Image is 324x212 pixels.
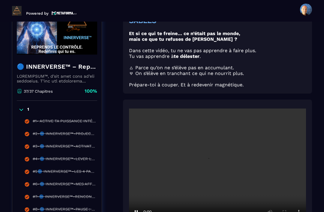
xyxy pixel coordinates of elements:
p: 🜃 On s’élève en tranchant ce qui ne nourrit plus. [129,70,306,76]
div: #6-🔵 INNERVERSE™-MES AFFIRMATIONS POSITIVES [33,182,96,188]
div: #2-🔵 INNERVERSE™-PROJECTION & TRANSFORMATION PERSONNELLE [33,131,96,138]
p: 37/37 Chapitres [24,89,53,94]
strong: te délester [174,53,199,59]
p: 1 [27,107,29,113]
h4: 🔵 INNERVERSE™ – Reprogrammation Quantique & Activation du Soi Réel [17,62,97,71]
p: 🜂 Parce qu’on ne s’élève pas en accumulant. [129,65,306,70]
img: logo-branding [12,6,22,16]
p: Prépare-toi à couper. Et à redevenir magnétique. [129,82,306,88]
p: 100% [85,88,97,94]
div: #4-🔵 INNERVERSE™-LEVER LES VOILES INTÉRIEURS [33,157,96,163]
strong: mais ce que tu refuses de [PERSON_NAME] ? [129,36,237,42]
p: Tu vas apprendre à . [129,53,306,59]
p: Dans cette vidéo, tu ne vas pas apprendre à faire plus. [129,48,306,53]
img: logo [52,10,77,16]
div: #1- ACTIVE TA PUISSANCE INTÉRIEURE [33,119,96,125]
p: Powered by [26,11,49,16]
div: #5🔵 INNERVERSE™–LES 4 PALIERS VERS TA PRISE DE CONSCIENCE RÉUSSIE [33,169,96,176]
strong: Et si ce qui te freine… ce n’était pas le monde, [129,31,240,36]
div: #3-🔵 INNERVERSE™-ACTIVATION PUISSANTE [33,144,96,151]
div: #7-🔵 INNERVERSE™-RENCONTRE AVEC TON ENFANT INTÉRIEUR. [33,194,96,201]
p: LOREMIPSUM™, d’sit amet cons ad’eli seddoeius. T’inc utl etdolorema aliquaeni ad minimveniamqui n... [17,74,97,83]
